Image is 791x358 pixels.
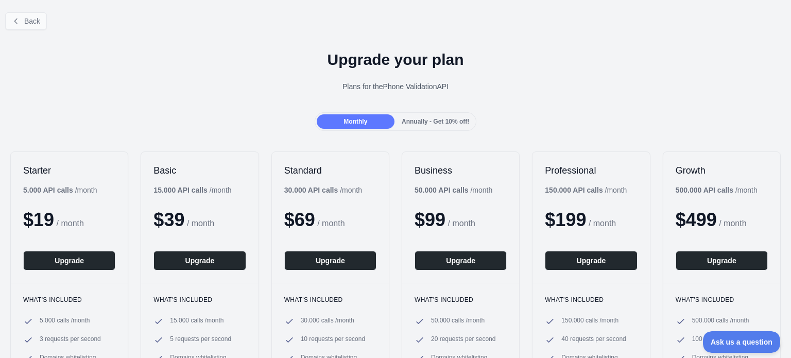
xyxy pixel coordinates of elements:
[676,186,733,194] b: 500.000 API calls
[545,186,603,194] b: 150.000 API calls
[415,185,492,195] div: / month
[284,164,376,177] h2: Standard
[676,185,758,195] div: / month
[415,164,507,177] h2: Business
[284,185,362,195] div: / month
[676,164,768,177] h2: Growth
[545,164,637,177] h2: Professional
[676,209,717,230] span: $ 499
[284,186,338,194] b: 30.000 API calls
[545,185,627,195] div: / month
[415,186,469,194] b: 50.000 API calls
[415,209,445,230] span: $ 99
[703,331,781,353] iframe: Toggle Customer Support
[545,209,586,230] span: $ 199
[284,209,315,230] span: $ 69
